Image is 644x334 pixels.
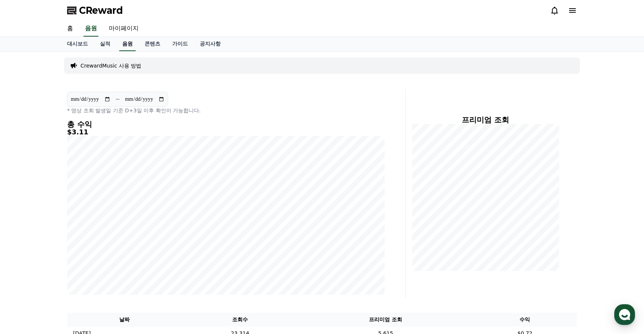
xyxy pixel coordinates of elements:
[94,37,116,51] a: 실적
[23,248,28,254] span: 홈
[96,237,143,255] a: 설정
[83,21,98,37] a: 음원
[61,37,94,51] a: 대시보드
[67,120,385,128] h4: 총 수익
[67,4,123,16] a: CReward
[80,62,141,69] a: CrewardMusic 사용 방법
[181,313,299,327] th: 조회수
[115,95,120,104] p: ~
[67,313,181,327] th: 날짜
[68,248,77,254] span: 대화
[412,116,559,124] h4: 프리미엄 조회
[67,107,385,114] p: * 영상 조회 발생일 기준 D+3일 이후 확인이 가능합니다.
[299,313,473,327] th: 프리미엄 조회
[194,37,227,51] a: 공지사항
[61,21,79,37] a: 홈
[166,37,194,51] a: 가이드
[115,248,124,254] span: 설정
[473,313,577,327] th: 수익
[79,4,123,16] span: CReward
[67,128,385,136] h5: $3.11
[119,37,136,51] a: 음원
[103,21,145,37] a: 마이페이지
[139,37,166,51] a: 콘텐츠
[2,237,49,255] a: 홈
[49,237,96,255] a: 대화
